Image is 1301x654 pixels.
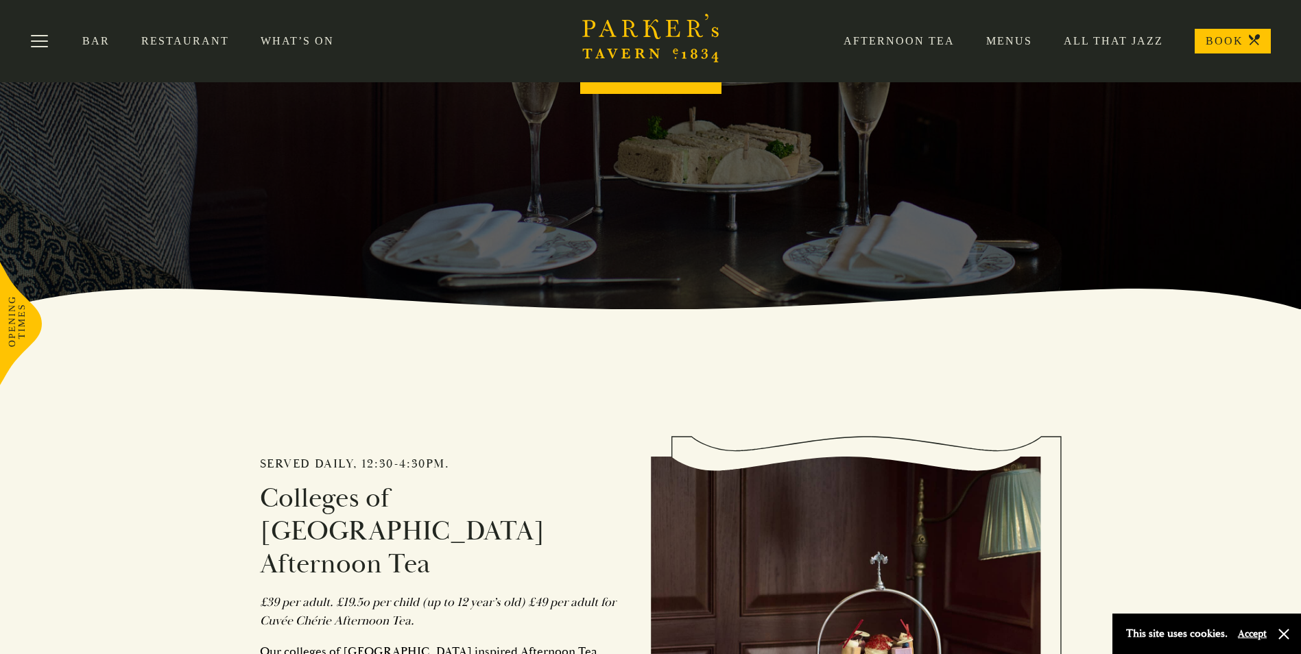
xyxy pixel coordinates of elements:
[260,482,630,581] h3: Colleges of [GEOGRAPHIC_DATA] Afternoon Tea
[260,457,630,472] h2: Served daily, 12:30-4:30pm.
[1126,624,1228,644] p: This site uses cookies.
[1238,627,1267,640] button: Accept
[260,594,616,629] em: £39 per adult. £19.5o per child (up to 12 year’s old) £49 per adult for Cuvée Chérie Afternoon Tea.
[1277,627,1291,641] button: Close and accept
